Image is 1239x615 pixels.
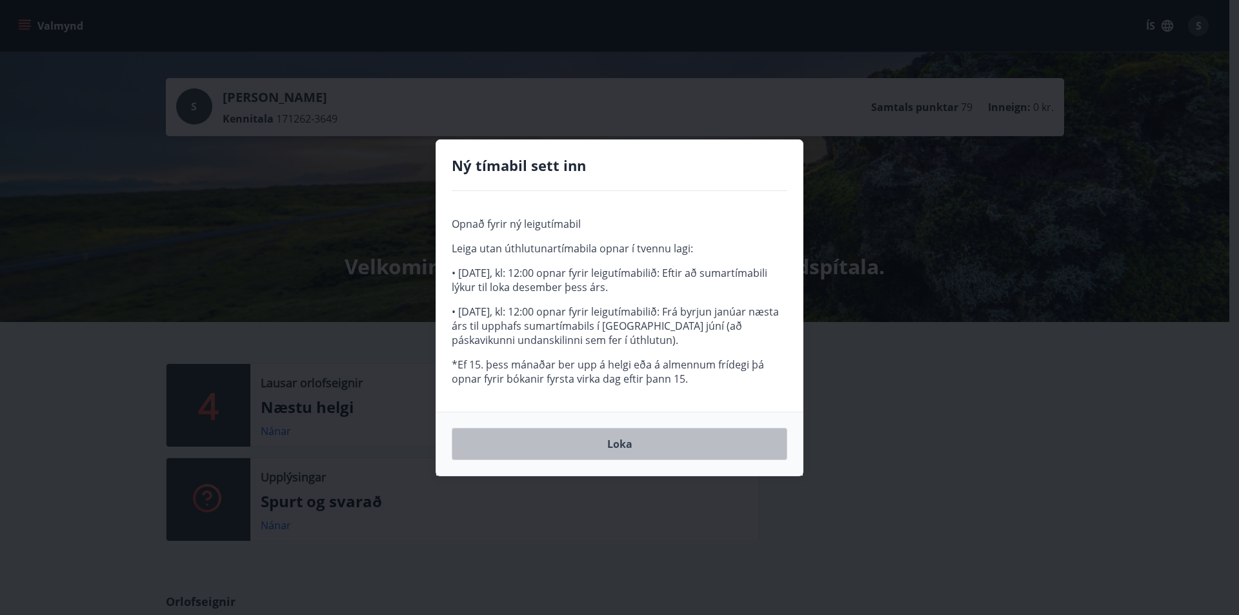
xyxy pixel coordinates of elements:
p: Leiga utan úthlutunartímabila opnar í tvennu lagi: [452,241,787,256]
p: Opnað fyrir ný leigutímabil [452,217,787,231]
button: Loka [452,428,787,460]
p: • [DATE], kl: 12:00 opnar fyrir leigutímabilið: Frá byrjun janúar næsta árs til upphafs sumartíma... [452,305,787,347]
p: *Ef 15. þess mánaðar ber upp á helgi eða á almennum frídegi þá opnar fyrir bókanir fyrsta virka d... [452,358,787,386]
h4: Ný tímabil sett inn [452,156,787,175]
p: • [DATE], kl: 12:00 opnar fyrir leigutímabilið: Eftir að sumartímabili lýkur til loka desember þe... [452,266,787,294]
